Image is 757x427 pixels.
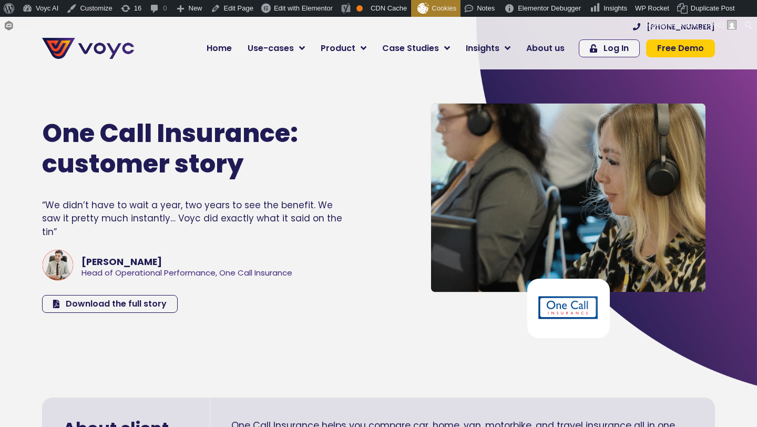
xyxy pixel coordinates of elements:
[646,39,715,57] a: Free Demo
[240,38,313,59] a: Use-cases
[274,4,333,12] span: Edit with Elementor
[356,5,363,12] div: OK
[518,38,572,59] a: About us
[42,199,343,239] div: “We didn’t have to wait a year, two years to see the benefit. We saw it pretty much instantly… Vo...
[42,38,134,59] img: voyc-full-logo
[42,118,325,179] h1: One Call Insurance: customer story
[313,38,374,59] a: Product
[642,17,741,34] a: Howdy,
[248,42,294,55] span: Use-cases
[657,44,704,53] span: Free Demo
[668,21,724,29] span: [PERSON_NAME]
[526,42,565,55] span: About us
[199,38,240,59] a: Home
[66,300,167,308] span: Download the full story
[17,17,37,34] span: Forms
[207,42,232,55] span: Home
[458,38,518,59] a: Insights
[374,38,458,59] a: Case Studies
[321,42,355,55] span: Product
[81,269,292,277] div: Head of Operational Performance, One Call Insurance
[466,42,499,55] span: Insights
[579,39,640,57] a: Log In
[603,44,629,53] span: Log In
[42,295,178,313] a: Download the full story
[81,255,292,269] div: [PERSON_NAME]
[382,42,439,55] span: Case Studies
[633,23,715,30] a: [PHONE_NUMBER]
